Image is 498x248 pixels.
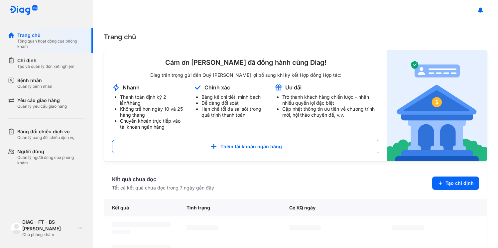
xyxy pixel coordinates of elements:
[112,185,214,191] div: Tất cả kết quả chưa đọc trong 7 ngày gần đây
[285,84,302,91] div: Ưu đãi
[17,57,74,64] div: Chỉ định
[204,84,230,91] div: Chính xác
[432,177,479,190] button: Tạo chỉ định
[112,175,214,183] div: Kết quả chưa đọc
[123,84,140,91] div: Nhanh
[282,94,379,106] li: Trở thành khách hàng chiến lược – nhận nhiều quyền lợi đặc biệt
[392,225,424,230] span: ‌
[282,106,379,118] li: Cập nhật thông tin ưu tiên về chương trình mới, hội thảo chuyên đề, v.v.
[445,180,474,186] span: Tạo chỉ định
[17,155,85,166] div: Quản lý người dùng của phòng khám
[112,230,131,234] span: ‌
[201,106,266,118] li: Hạn chế tối đa sai sót trong quá trình thanh toán
[22,232,76,237] div: Chủ phòng khám
[201,100,266,106] li: Dễ dàng đối soát
[9,5,38,16] img: logo
[281,199,384,216] div: Có KQ ngày
[112,222,171,227] span: ‌
[112,72,379,78] div: Diag trân trọng gửi đến Quý [PERSON_NAME] lợi bổ sung khi ký kết Hợp đồng Hợp tác:
[187,225,218,230] span: ‌
[120,94,186,106] li: Thanh toán định kỳ 2 lần/tháng
[112,140,379,153] button: Thêm tài khoản ngân hàng
[17,77,52,84] div: Bệnh nhân
[193,83,202,91] img: account-announcement
[17,97,67,104] div: Yêu cầu giao hàng
[17,135,74,140] div: Quản lý bảng đối chiếu dịch vụ
[11,222,22,234] img: logo
[289,225,321,230] span: ‌
[17,104,67,109] div: Quản lý yêu cầu giao hàng
[201,94,266,100] li: Bảng kê chi tiết, minh bạch
[274,83,283,91] img: account-announcement
[104,199,179,216] div: Kết quả
[17,64,74,69] div: Tạo và quản lý đơn xét nghiệm
[17,128,74,135] div: Bảng đối chiếu dịch vụ
[17,84,52,89] div: Quản lý bệnh nhân
[112,58,379,67] div: Cảm ơn [PERSON_NAME] đã đồng hành cùng Diag!
[112,83,120,91] img: account-announcement
[17,32,85,39] div: Trang chủ
[17,148,85,155] div: Người dùng
[387,50,487,161] img: account-announcement
[120,106,186,118] li: Không trễ hơn ngày 10 và 25 hàng tháng
[17,39,85,49] div: Tổng quan hoạt động của phòng khám
[22,219,76,232] div: DIAG - FT - BS [PERSON_NAME]
[120,118,186,130] li: Chuyển khoản trực tiếp vào tài khoản ngân hàng
[179,199,281,216] div: Tình trạng
[104,32,487,42] div: Trang chủ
